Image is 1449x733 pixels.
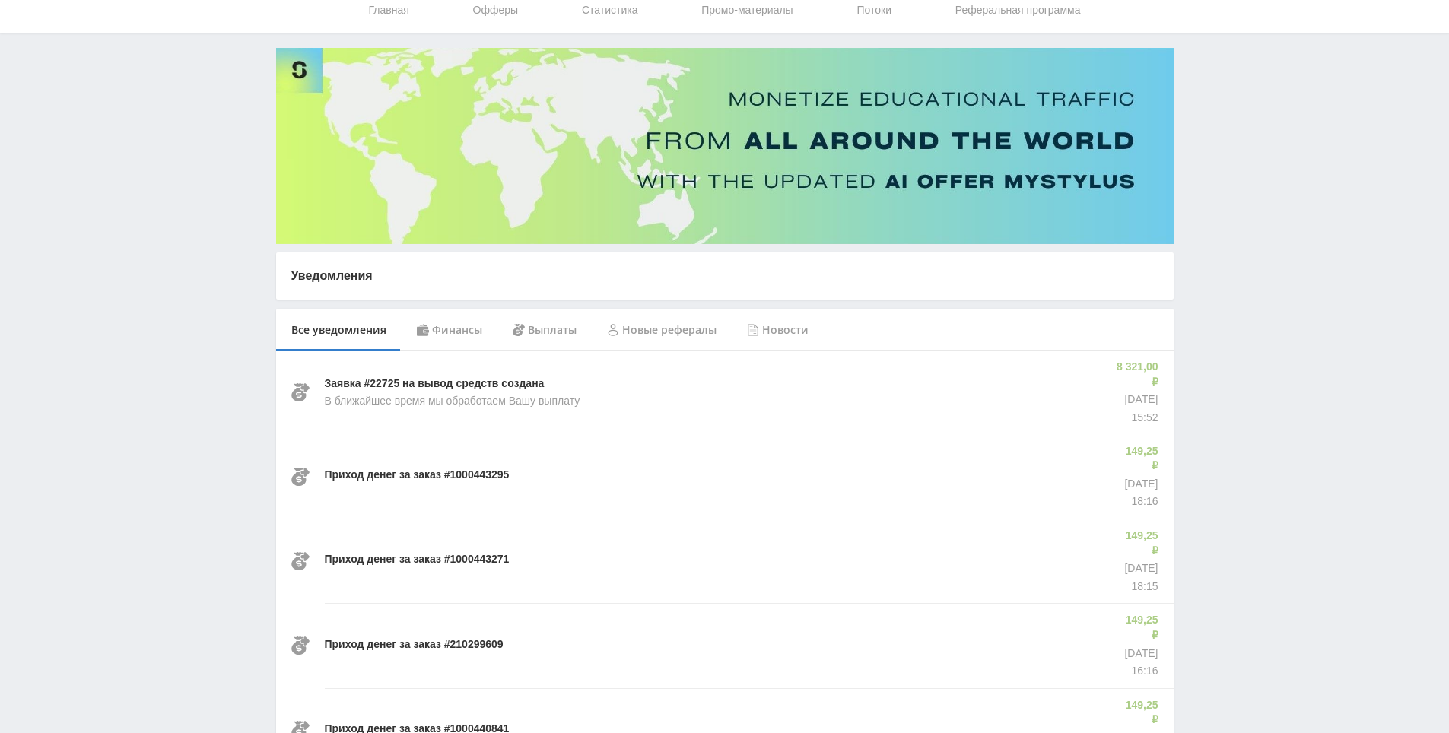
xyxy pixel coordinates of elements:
p: [DATE] [1121,646,1158,662]
div: Все уведомления [276,309,402,351]
p: В ближайшее время мы обработаем Вашу выплату [325,394,580,409]
p: [DATE] [1114,392,1158,408]
p: Приход денег за заказ #1000443271 [325,552,510,567]
p: Приход денег за заказ #210299609 [325,637,504,652]
p: [DATE] [1121,561,1158,576]
p: 149,25 ₽ [1121,613,1158,643]
p: 149,25 ₽ [1121,698,1158,728]
p: Уведомления [291,268,1158,284]
p: 18:16 [1121,494,1158,509]
div: Выплаты [497,309,592,351]
p: 18:15 [1121,579,1158,595]
p: 149,25 ₽ [1121,444,1158,474]
p: Заявка #22725 на вывод средств создана [325,376,545,392]
div: Финансы [402,309,497,351]
div: Новые рефералы [592,309,732,351]
p: [DATE] [1121,477,1158,492]
p: 16:16 [1121,664,1158,679]
img: Banner [276,48,1174,244]
p: 149,25 ₽ [1121,528,1158,558]
div: Новости [732,309,824,351]
p: 8 321,00 ₽ [1114,360,1158,389]
p: Приход денег за заказ #1000443295 [325,468,510,483]
p: 15:52 [1114,411,1158,426]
